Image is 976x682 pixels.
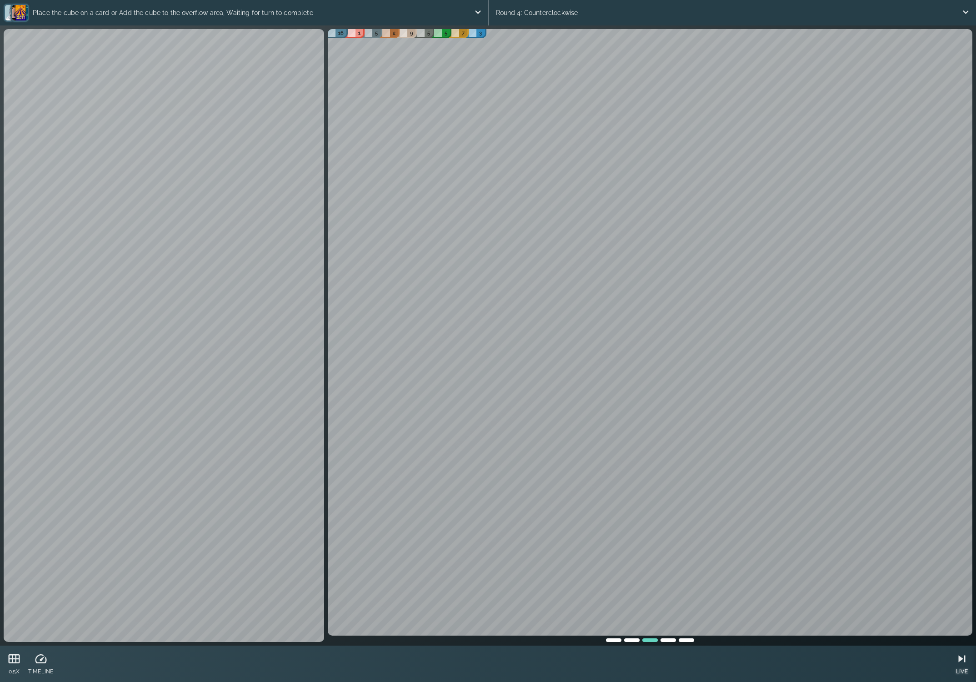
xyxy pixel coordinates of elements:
[7,667,21,676] p: 0.5X
[479,29,482,37] p: 3
[410,29,413,37] p: 9
[462,29,465,37] p: 7
[445,29,447,37] p: 5
[12,5,28,20] img: 7ce405b35252b32175a1b01a34a246c5.png
[5,5,20,20] img: 27fe5f41d76690b9e274fd96f4d02f98.png
[393,29,395,37] p: 2
[955,667,969,676] p: LIVE
[375,29,378,37] p: 5
[29,4,474,22] p: Place the cube on a card or Add the cube to the overflow area, Waiting for turn to complete
[28,667,53,676] p: TIMELINE
[358,29,360,37] p: 1
[427,29,430,37] p: 5
[338,29,344,37] p: 16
